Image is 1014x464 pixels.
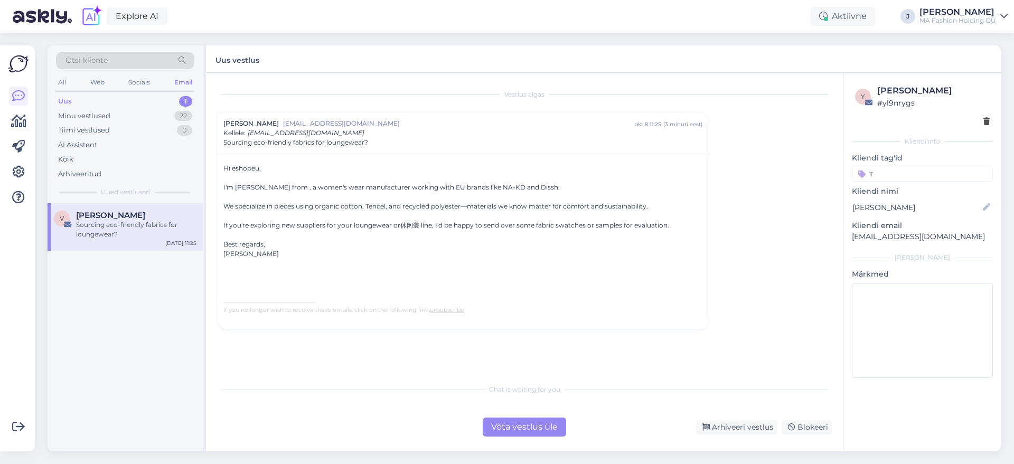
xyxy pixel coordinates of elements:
p: Märkmed [852,269,993,280]
input: Lisa nimi [852,202,981,213]
p: Hi eshopeu, I'm [PERSON_NAME] from , a women's wear manufacturer working with EU brands like NA-K... [223,164,702,268]
div: 0 [177,125,192,136]
p: Kliendi email [852,220,993,231]
div: okt 8 11:25 [635,120,661,128]
div: Email [172,75,194,89]
div: [DATE] 11:25 [165,239,196,247]
div: Aktiivne [811,7,875,26]
div: ( 3 minuti eest ) [663,120,702,128]
div: Võta vestlus üle [483,418,566,437]
div: MA Fashion Holding OÜ [919,16,996,25]
span: Sourcing eco-friendly fabrics for loungewear? [223,138,368,147]
div: Vestlus algas [217,90,832,99]
p: Kliendi nimi [852,186,993,197]
div: Kliendi info [852,137,993,146]
div: Chat is waiting for you [217,385,832,394]
font: ....................................................................................... If you no... [223,297,430,314]
div: Arhiveeritud [58,169,101,179]
div: Kõik [58,154,73,165]
span: Uued vestlused [101,187,150,197]
span: Vicky [76,211,145,220]
a: unsubscribe [430,306,464,314]
span: [EMAIL_ADDRESS][DOMAIN_NAME] [283,119,635,128]
div: [PERSON_NAME] [877,84,990,97]
div: Socials [126,75,152,89]
a: [PERSON_NAME]MA Fashion Holding OÜ [919,8,1008,25]
input: Lisa tag [852,166,993,182]
div: Uus [58,96,72,107]
div: Arhiveeri vestlus [696,420,777,434]
div: [PERSON_NAME] [919,8,996,16]
a: Explore AI [107,7,167,25]
span: [PERSON_NAME] [223,119,279,128]
div: Blokeeri [782,420,832,434]
span: y [861,92,865,100]
div: Tiimi vestlused [58,125,110,136]
div: All [56,75,68,89]
span: V [60,214,64,222]
div: Minu vestlused [58,111,110,121]
div: [PERSON_NAME] [852,253,993,262]
img: explore-ai [80,5,102,27]
span: Otsi kliente [65,55,108,66]
div: Web [88,75,107,89]
p: Kliendi tag'id [852,153,993,164]
span: [EMAIL_ADDRESS][DOMAIN_NAME] [248,129,364,137]
p: [EMAIL_ADDRESS][DOMAIN_NAME] [852,231,993,242]
div: # yl9nrygs [877,97,990,109]
span: Kellele : [223,129,246,137]
img: Askly Logo [8,54,29,74]
div: Sourcing eco-friendly fabrics for loungewear? [76,220,196,239]
div: J [900,9,915,24]
div: 22 [174,111,192,121]
label: Uus vestlus [215,52,259,66]
div: AI Assistent [58,140,97,150]
div: 1 [179,96,192,107]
